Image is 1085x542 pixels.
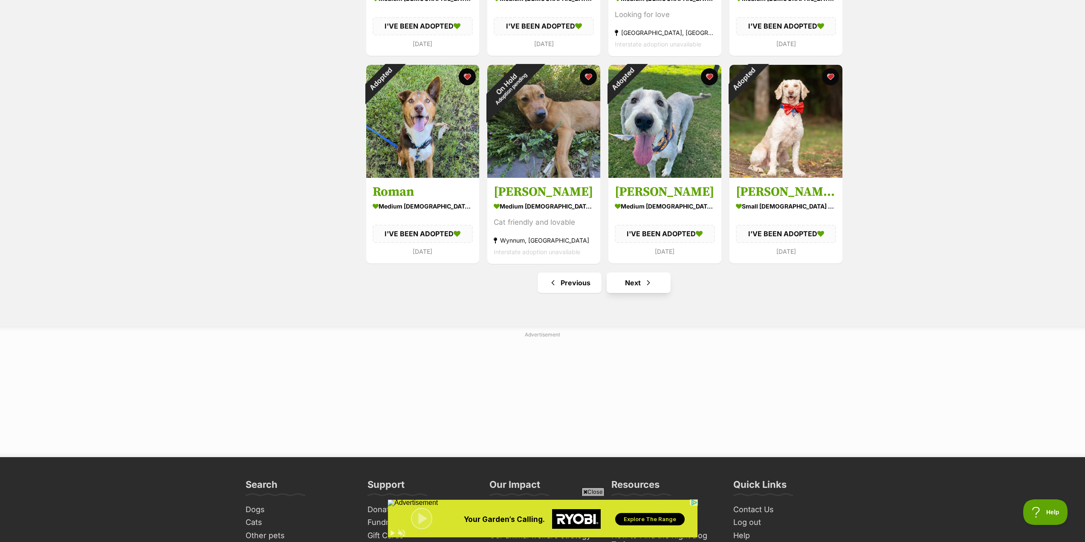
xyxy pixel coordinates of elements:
iframe: Advertisement [336,342,749,449]
a: Dogs [242,503,356,516]
h3: Support [367,478,405,496]
a: [PERSON_NAME] [PERSON_NAME] small [DEMOGRAPHIC_DATA] Dog I'VE BEEN ADOPTED [DATE] favourite [729,177,842,263]
div: [GEOGRAPHIC_DATA], [GEOGRAPHIC_DATA] [615,27,715,39]
div: Adopted [597,54,648,104]
a: Adopted [608,171,721,180]
div: small [DEMOGRAPHIC_DATA] Dog [736,200,836,212]
div: [DATE] [373,38,473,49]
h3: Search [246,478,278,496]
a: Roman medium [DEMOGRAPHIC_DATA] Dog I'VE BEEN ADOPTED [DATE] favourite [366,177,479,263]
div: Looking for love [615,9,715,21]
a: Adopted [729,171,842,180]
div: Cat friendly and lovable [494,217,594,228]
span: Interstate adoption unavailable [615,41,701,48]
img: Wilma [608,65,721,178]
button: favourite [459,68,476,85]
div: Adopted [718,54,769,104]
a: Fundraise [364,516,477,529]
span: Adoption pending [494,72,528,106]
div: Adopted [355,54,405,104]
div: [DATE] [373,245,473,257]
a: [PERSON_NAME] medium [DEMOGRAPHIC_DATA] Dog I'VE BEEN ADOPTED [DATE] favourite [608,177,721,263]
div: I'VE BEEN ADOPTED [736,225,836,243]
h3: [PERSON_NAME] [494,184,594,200]
button: favourite [822,68,839,85]
span: Close [582,487,605,496]
span: Interstate adoption unavailable [494,248,580,255]
div: I'VE BEEN ADOPTED [736,17,836,35]
a: Next page [607,272,671,293]
h3: Roman [373,184,473,200]
a: Contact Us [730,503,843,516]
button: favourite [701,68,718,85]
div: Wynnum, [GEOGRAPHIC_DATA] [494,235,594,246]
div: medium [DEMOGRAPHIC_DATA] Dog [494,200,594,212]
div: I'VE BEEN ADOPTED [615,225,715,243]
button: favourite [580,68,597,85]
div: medium [DEMOGRAPHIC_DATA] Dog [373,200,473,212]
iframe: Advertisement [388,499,698,538]
iframe: Help Scout Beacon - Open [1023,499,1068,525]
a: Cats [242,516,356,529]
div: On Hold [471,49,546,123]
h3: [PERSON_NAME] [PERSON_NAME] [736,184,836,200]
h3: [PERSON_NAME] [615,184,715,200]
div: [DATE] [615,245,715,257]
img: Robby [487,65,600,178]
div: [DATE] [736,245,836,257]
nav: Pagination [365,272,843,293]
div: [DATE] [736,38,836,49]
a: On HoldAdoption pending [487,171,600,180]
a: Previous page [538,272,602,293]
div: I'VE BEEN ADOPTED [494,17,594,35]
div: I'VE BEEN ADOPTED [373,17,473,35]
div: [DATE] [494,38,594,49]
div: medium [DEMOGRAPHIC_DATA] Dog [615,200,715,212]
a: Adopted [366,171,479,180]
a: [PERSON_NAME] medium [DEMOGRAPHIC_DATA] Dog Cat friendly and lovable Wynnum, [GEOGRAPHIC_DATA] In... [487,177,600,264]
h3: Quick Links [733,478,787,496]
a: Donate [364,503,477,516]
div: I'VE BEEN ADOPTED [373,225,473,243]
h3: Our Impact [489,478,540,496]
img: Billy Bob [729,65,842,178]
h3: Resources [611,478,660,496]
a: Log out [730,516,843,529]
img: Roman [366,65,479,178]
